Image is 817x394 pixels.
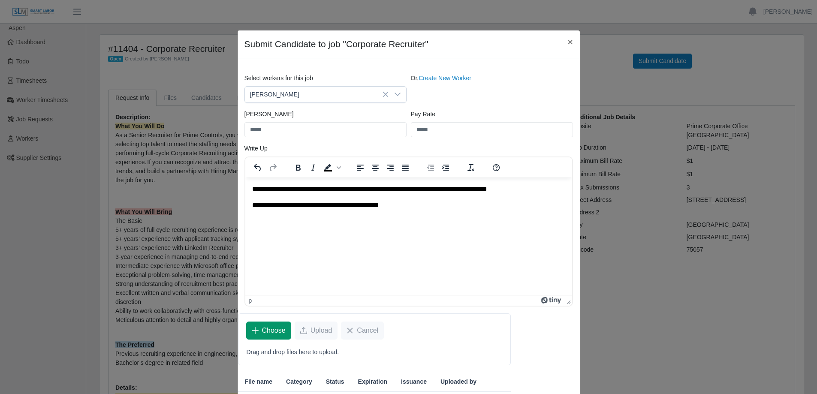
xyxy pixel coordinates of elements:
span: Choose [262,325,286,336]
button: Choose [246,322,291,340]
a: Powered by Tiny [541,297,563,304]
button: Clear formatting [464,162,478,174]
span: × [567,37,573,47]
span: Status [326,377,344,386]
span: Upload [311,325,332,336]
div: Background color Black [321,162,342,174]
button: Align right [383,162,398,174]
button: Increase indent [438,162,453,174]
button: Justify [398,162,413,174]
a: Create New Worker [419,75,471,81]
button: Align center [368,162,383,174]
div: Press the Up and Down arrow keys to resize the editor. [563,295,572,306]
label: Select workers for this job [244,74,313,83]
button: Decrease indent [423,162,438,174]
label: Write Up [244,144,268,153]
button: Italic [306,162,320,174]
span: Cancel [357,325,378,336]
iframe: Rich Text Area [245,177,572,295]
span: Expiration [358,377,387,386]
p: Drag and drop files here to upload. [247,348,503,357]
button: Align left [353,162,368,174]
button: Redo [265,162,280,174]
span: Uploaded by [440,377,476,386]
h4: Submit Candidate to job "Corporate Recruiter" [244,37,428,51]
span: Category [286,377,312,386]
button: Upload [295,322,338,340]
button: Bold [291,162,305,174]
div: p [249,297,252,304]
button: Help [489,162,503,174]
button: Undo [250,162,265,174]
label: Pay Rate [411,110,436,119]
button: Cancel [341,322,384,340]
span: Issuance [401,377,427,386]
span: Rebecca Macmillan [245,87,389,102]
label: [PERSON_NAME] [244,110,294,119]
span: File name [245,377,273,386]
button: Close [561,30,579,53]
div: Or, [409,74,575,103]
